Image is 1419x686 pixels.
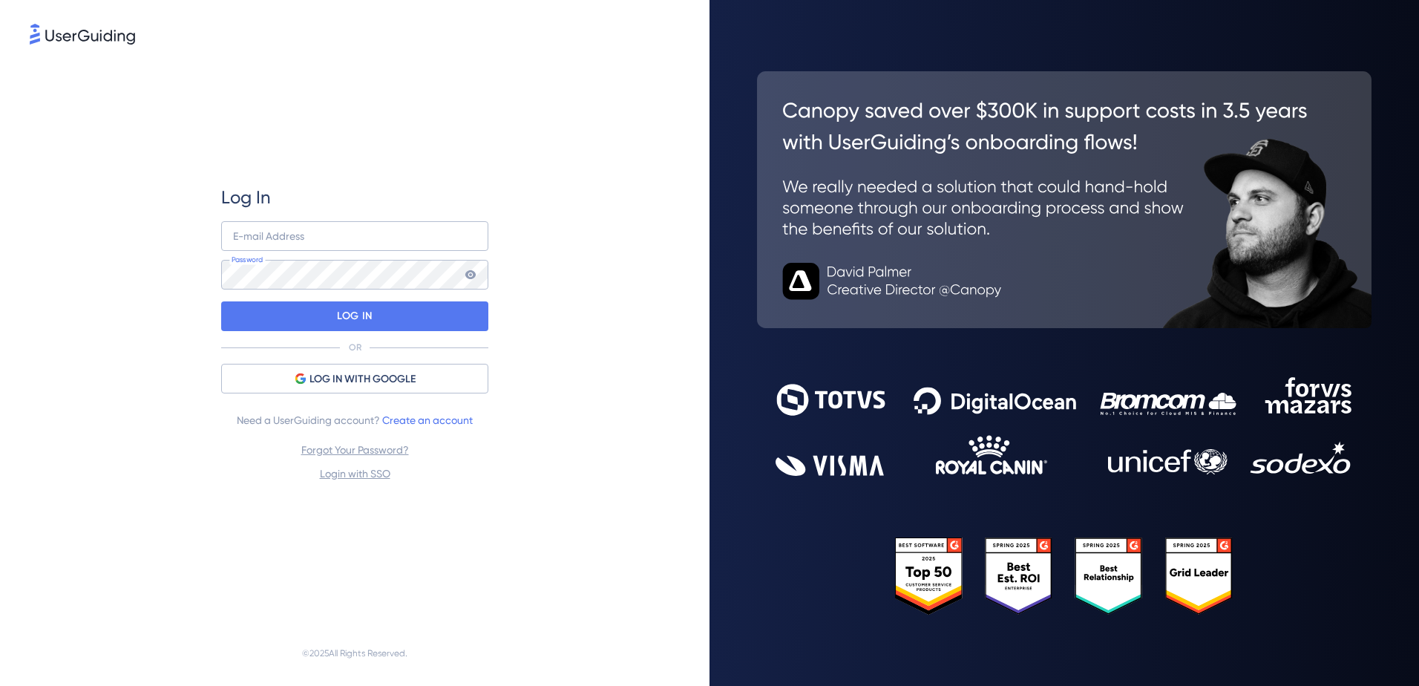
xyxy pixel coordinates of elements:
[757,71,1372,328] img: 26c0aa7c25a843aed4baddd2b5e0fa68.svg
[237,411,473,429] span: Need a UserGuiding account?
[895,538,1233,615] img: 25303e33045975176eb484905ab012ff.svg
[309,370,416,388] span: LOG IN WITH GOOGLE
[320,468,390,480] a: Login with SSO
[221,186,271,209] span: Log In
[337,304,372,328] p: LOG IN
[349,342,361,353] p: OR
[30,24,135,45] img: 8faab4ba6bc7696a72372aa768b0286c.svg
[302,644,407,662] span: © 2025 All Rights Reserved.
[382,414,473,426] a: Create an account
[221,221,488,251] input: example@company.com
[301,444,409,456] a: Forgot Your Password?
[776,377,1353,476] img: 9302ce2ac39453076f5bc0f2f2ca889b.svg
